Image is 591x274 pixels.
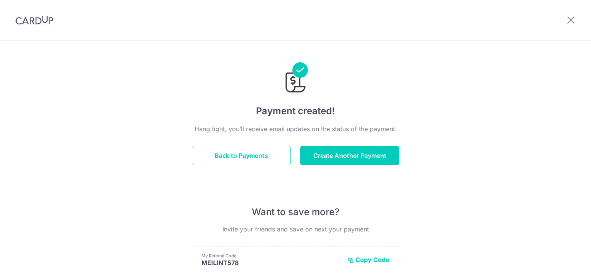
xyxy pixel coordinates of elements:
[202,253,342,259] p: My Referral Code
[300,146,399,165] button: Create Another Payment
[192,206,399,218] p: Want to save more?
[283,62,308,95] img: Payments
[192,124,399,134] p: Hang tight, you’ll receive email updates on the status of the payment.
[348,256,389,264] button: Copy Code
[192,104,399,118] h4: Payment created!
[192,146,291,165] button: Back to Payments
[192,224,399,234] p: Invite your friends and save on next your payment
[15,15,53,25] img: CardUp
[202,259,342,267] p: MEILINT578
